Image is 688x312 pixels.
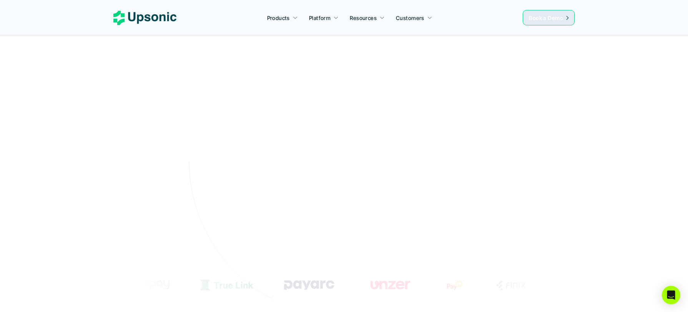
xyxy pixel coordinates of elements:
span: Book a Demo [320,190,362,198]
a: Book a Demo [311,185,378,204]
p: Customers [396,14,424,22]
p: Products [267,14,290,22]
p: From onboarding to compliance to settlement to autonomous control. Work with %82 more efficiency ... [219,137,469,159]
h2: Agentic AI Platform for FinTech Operations [209,62,479,114]
span: Book a Demo [529,15,563,21]
a: Products [263,11,302,25]
p: Platform [309,14,331,22]
a: Book a Demo [523,10,575,25]
div: Open Intercom Messenger [662,286,680,304]
p: Resources [350,14,377,22]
